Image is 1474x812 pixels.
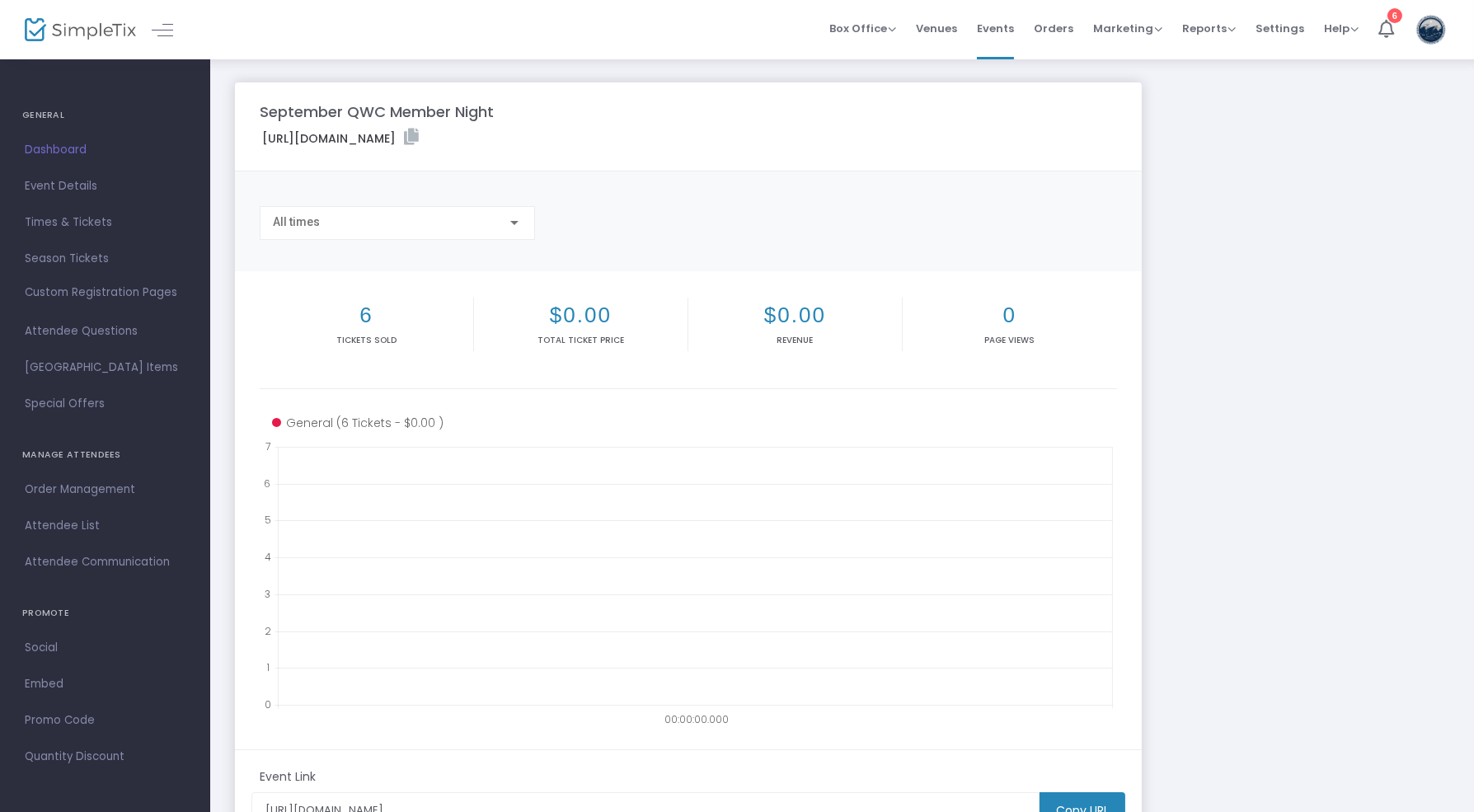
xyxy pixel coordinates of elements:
[25,357,185,378] span: [GEOGRAPHIC_DATA] Items
[1256,7,1304,49] span: Settings
[1182,21,1236,36] span: Reports
[265,586,270,600] text: 3
[25,710,185,731] span: Promo Code
[260,768,316,786] m-panel-subtitle: Event Link
[692,334,899,346] p: Revenue
[25,674,185,695] span: Embed
[265,439,270,453] text: 7
[829,21,896,36] span: Box Office
[22,597,188,630] h4: PROMOTE
[692,303,899,328] h2: $0.00
[264,476,270,490] text: 6
[262,129,419,148] label: [URL][DOMAIN_NAME]
[25,479,185,500] span: Order Management
[25,176,185,197] span: Event Details
[1387,8,1402,23] div: 6
[260,101,494,123] m-panel-title: September QWC Member Night
[477,334,684,346] p: Total Ticket Price
[22,99,188,132] h4: GENERAL
[265,697,271,711] text: 0
[906,334,1114,346] p: Page Views
[25,321,185,342] span: Attendee Questions
[25,393,185,415] span: Special Offers
[265,623,271,637] text: 2
[25,139,185,161] span: Dashboard
[263,303,470,328] h2: 6
[25,248,185,270] span: Season Tickets
[25,284,177,301] span: Custom Registration Pages
[25,515,185,537] span: Attendee List
[25,552,185,573] span: Attendee Communication
[25,212,185,233] span: Times & Tickets
[25,637,185,659] span: Social
[1324,21,1359,36] span: Help
[477,303,684,328] h2: $0.00
[1034,7,1073,49] span: Orders
[916,7,957,49] span: Venues
[906,303,1114,328] h2: 0
[265,550,271,564] text: 4
[665,712,730,726] text: 00:00:00.000
[22,439,188,472] h4: MANAGE ATTENDEES
[977,7,1014,49] span: Events
[266,660,270,674] text: 1
[273,215,320,228] span: All times
[25,746,185,767] span: Quantity Discount
[263,334,470,346] p: Tickets sold
[1093,21,1162,36] span: Marketing
[265,513,271,527] text: 5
